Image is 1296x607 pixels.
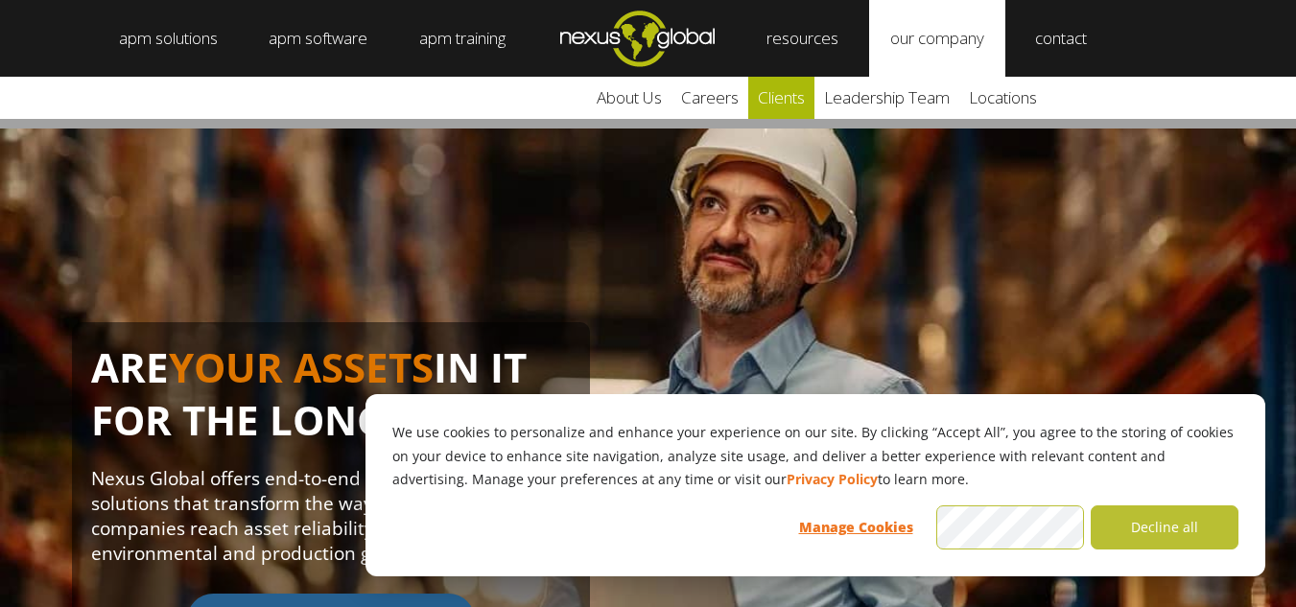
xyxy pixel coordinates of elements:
[91,341,571,466] h1: ARE IN IT FOR THE LONG HAUL?
[936,505,1084,549] button: Accept all
[672,77,748,119] a: careers
[587,77,672,119] a: about us
[782,505,930,549] button: Manage Cookies
[787,468,878,492] a: Privacy Policy
[169,339,434,394] span: YOUR ASSETS
[365,394,1265,576] div: Cookie banner
[748,77,814,119] a: clients
[814,77,959,119] a: leadership team
[1091,505,1238,549] button: Decline all
[392,421,1238,492] p: We use cookies to personalize and enhance your experience on our site. By clicking “Accept All”, ...
[959,77,1047,119] a: locations
[91,466,571,566] p: Nexus Global offers end-to-end asset management solutions that transform the way asset intensive ...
